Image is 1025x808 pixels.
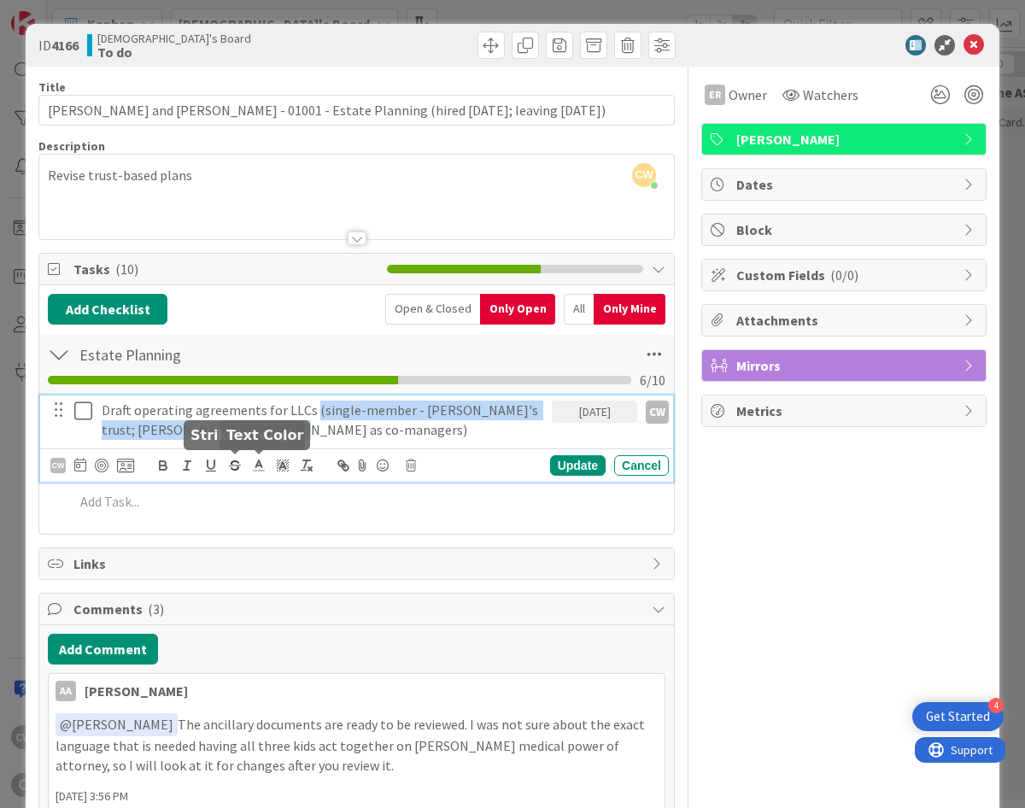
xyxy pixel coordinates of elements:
span: Watchers [803,85,858,105]
span: Custom Fields [736,265,955,285]
span: Dates [736,174,955,195]
b: To do [97,45,251,59]
div: ER [705,85,725,105]
span: Mirrors [736,355,955,376]
span: Tasks [73,259,378,279]
span: [DEMOGRAPHIC_DATA]'s Board [97,32,251,45]
div: [PERSON_NAME] [85,681,188,701]
div: Only Mine [594,294,665,325]
span: [PERSON_NAME] [736,129,955,149]
p: Revise trust-based plans [48,166,665,185]
span: ( 10 ) [115,261,138,278]
span: Owner [729,85,767,105]
div: All [564,294,594,325]
span: [PERSON_NAME] [60,716,173,733]
span: ID [38,35,79,56]
label: Title [38,79,66,95]
b: 4166 [51,37,79,54]
span: [DATE] 3:56 PM [49,788,665,805]
h5: Text Color [226,427,303,443]
span: Metrics [736,401,955,421]
p: Draft operating agreements for LLCs (single-member - [PERSON_NAME]'s trust; [PERSON_NAME] and [PE... [102,401,545,439]
div: CW [646,401,669,424]
div: Open Get Started checklist, remaining modules: 4 [912,702,1004,731]
div: 4 [988,698,1004,713]
span: 6 / 10 [640,370,665,390]
div: Get Started [926,708,990,725]
span: Support [36,3,78,23]
span: Comments [73,599,643,619]
span: ( 3 ) [148,600,164,618]
div: AA [56,681,76,701]
span: Links [73,553,643,574]
span: @ [60,716,72,733]
span: CW [632,163,656,187]
p: The ancillary documents are ready to be reviewed. I was not sure about the exact language that is... [56,713,658,775]
span: Description [38,138,105,154]
span: ( 0/0 ) [830,266,858,284]
div: Open & Closed [385,294,480,325]
input: Add Checklist... [73,339,455,370]
div: CW [50,458,66,473]
div: Cancel [614,455,669,476]
button: Add Checklist [48,294,167,325]
h5: Strikethrough [190,427,298,443]
div: Only Open [480,294,555,325]
span: Block [736,220,955,240]
input: type card name here... [38,95,675,126]
button: Add Comment [48,634,158,665]
div: Update [550,455,606,476]
span: Attachments [736,310,955,331]
div: [DATE] [552,401,637,423]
